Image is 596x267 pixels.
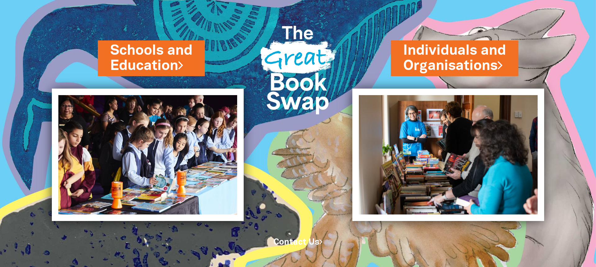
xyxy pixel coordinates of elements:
[273,238,323,246] a: Contact Us
[352,89,544,221] img: Individuals and Organisations
[403,41,506,76] a: Individuals andOrganisations
[110,41,192,76] a: Schools andEducation
[52,89,244,221] img: Schools and Education
[253,7,343,127] img: Great Bookswap logo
